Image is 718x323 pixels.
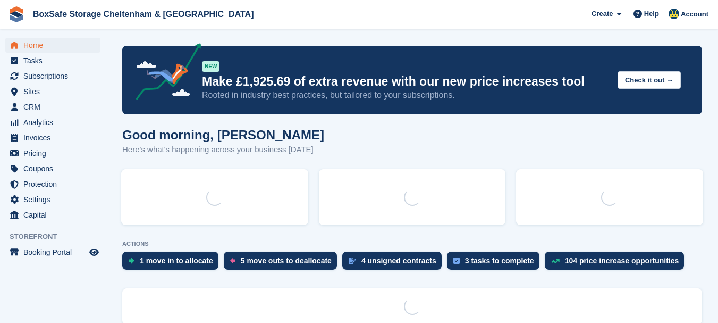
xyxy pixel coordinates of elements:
[681,9,708,20] span: Account
[565,256,679,265] div: 104 price increase opportunities
[23,84,87,99] span: Sites
[5,53,100,68] a: menu
[122,144,324,156] p: Here's what's happening across your business [DATE]
[453,258,460,264] img: task-75834270c22a3079a89374b754ae025e5fb1db73e45f91037f5363f120a921f8.svg
[23,208,87,222] span: Capital
[122,241,702,247] p: ACTIONS
[5,177,100,192] a: menu
[5,84,100,99] a: menu
[5,208,100,222] a: menu
[5,146,100,161] a: menu
[23,192,87,207] span: Settings
[202,74,609,89] p: Make £1,925.69 of extra revenue with our new price increases tool
[361,256,436,265] div: 4 unsigned contracts
[5,161,100,176] a: menu
[140,256,213,265] div: 1 move in to allocate
[129,258,134,264] img: move_ins_to_allocate_icon-fdf77a2bb77ea45bf5b3d319d69a93e2d87916cf1d5bf7949dd705db3b84f3ca.svg
[23,53,87,68] span: Tasks
[23,161,87,176] span: Coupons
[23,177,87,192] span: Protection
[29,5,258,23] a: BoxSafe Storage Cheltenham & [GEOGRAPHIC_DATA]
[465,256,534,265] div: 3 tasks to complete
[349,258,356,264] img: contract_signature_icon-13c848040528278c33f63329250d36e43548de30e8caae1d1a13099fd9432cc5.svg
[669,9,679,19] img: Kim Virabi
[5,245,100,260] a: menu
[23,146,87,161] span: Pricing
[5,38,100,53] a: menu
[5,69,100,84] a: menu
[545,252,690,275] a: 104 price increase opportunities
[23,100,87,114] span: CRM
[342,252,447,275] a: 4 unsigned contracts
[447,252,545,275] a: 3 tasks to complete
[10,231,106,242] span: Storefront
[592,9,613,19] span: Create
[202,61,219,72] div: NEW
[23,245,87,260] span: Booking Portal
[618,71,681,89] button: Check it out →
[5,100,100,114] a: menu
[230,258,235,264] img: move_outs_to_deallocate_icon-f764333ba52eb49d3ac5e1228854f67142a1ed5810a6f6cc68b1a99e826820c5.svg
[5,130,100,145] a: menu
[644,9,659,19] span: Help
[122,128,324,142] h1: Good morning, [PERSON_NAME]
[127,43,201,104] img: price-adjustments-announcement-icon-8257ccfd72463d97f412b2fc003d46551f7dbcb40ab6d574587a9cd5c0d94...
[5,115,100,130] a: menu
[202,89,609,101] p: Rooted in industry best practices, but tailored to your subscriptions.
[224,252,342,275] a: 5 move outs to deallocate
[23,130,87,145] span: Invoices
[23,38,87,53] span: Home
[23,69,87,84] span: Subscriptions
[241,256,332,265] div: 5 move outs to deallocate
[551,259,560,263] img: price_increase_opportunities-93ffe204e8149a01c8c9dc8f82e8f89637d9d84a8eef4429ea346261dce0b2c0.svg
[5,192,100,207] a: menu
[122,252,224,275] a: 1 move in to allocate
[9,6,24,22] img: stora-icon-8386f47178a22dfd0bd8f6a31ec36ba5ce8667c1dd55bd0f319d3a0aa187defe.svg
[88,246,100,259] a: Preview store
[23,115,87,130] span: Analytics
